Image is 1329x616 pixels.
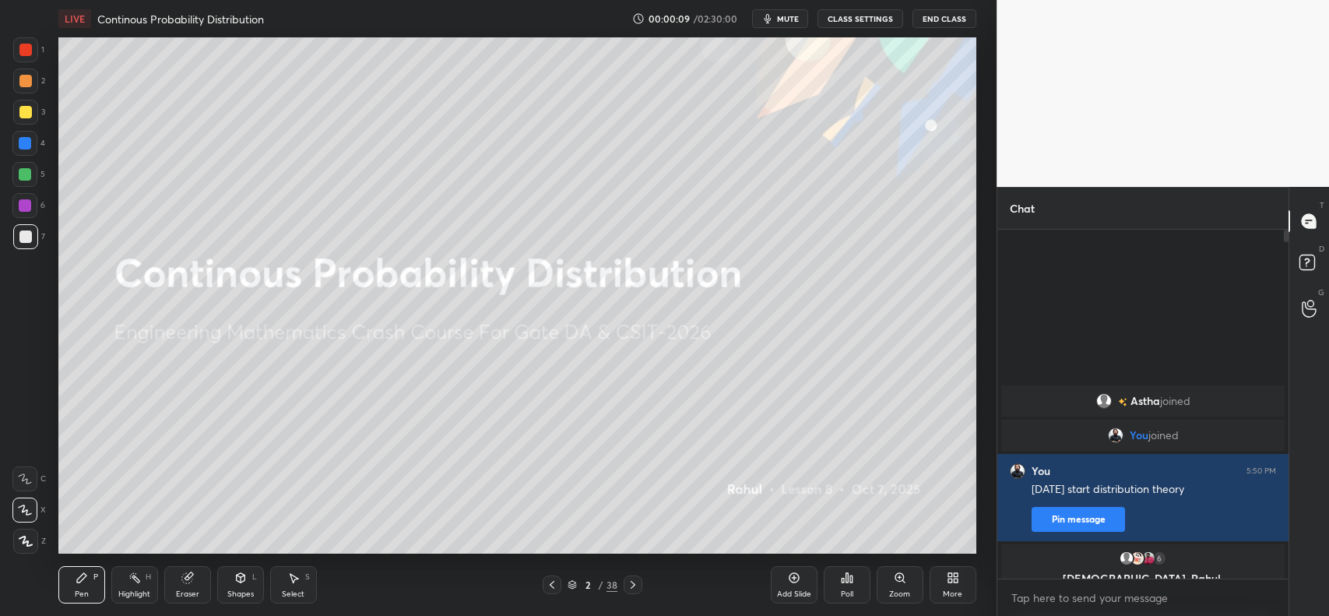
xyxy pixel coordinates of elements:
div: 2 [580,580,596,590]
div: 5:50 PM [1246,466,1276,476]
div: H [146,573,151,581]
div: X [12,498,46,523]
p: [DEMOGRAPHIC_DATA], Rahul, [GEOGRAPHIC_DATA] [1011,572,1275,597]
div: 2 [13,69,45,93]
div: 38 [606,578,617,592]
img: 94528509d7bd4632b05bd704ddf3f7fa.jpg [1130,551,1145,566]
p: T [1320,199,1324,211]
div: Select [282,590,304,598]
div: L [252,573,257,581]
div: 5 [12,162,45,187]
div: 6 [1151,551,1167,566]
p: Chat [997,188,1047,229]
div: Eraser [176,590,199,598]
div: Zoom [889,590,910,598]
div: P [93,573,98,581]
div: 1 [13,37,44,62]
button: Pin message [1032,507,1125,532]
button: End Class [912,9,976,28]
div: [DATE] start distribution theory [1032,482,1276,498]
p: D [1319,243,1324,255]
div: More [943,590,962,598]
button: CLASS SETTINGS [817,9,903,28]
img: default.png [1096,393,1112,409]
div: 3 [13,100,45,125]
span: You [1130,429,1148,442]
span: mute [777,13,799,24]
div: Highlight [118,590,150,598]
div: 6 [12,193,45,218]
div: / [599,580,603,590]
div: S [305,573,310,581]
div: LIVE [58,9,91,28]
div: Pen [75,590,89,598]
div: Poll [841,590,853,598]
div: Shapes [227,590,254,598]
div: 4 [12,131,45,156]
img: default.png [1119,551,1134,566]
button: mute [752,9,808,28]
img: e00dc300a4f7444a955e410797683dbd.jpg [1010,463,1025,479]
p: G [1318,287,1324,298]
div: grid [997,382,1289,579]
div: Add Slide [777,590,811,598]
h6: You [1032,464,1050,478]
img: 23ab9be834a84002b2b17db0f8c86ac1.jpg [1141,551,1156,566]
div: Z [13,529,46,554]
div: C [12,466,46,491]
h4: Continous Probability Distribution [97,12,264,26]
div: 7 [13,224,45,249]
img: no-rating-badge.077c3623.svg [1118,398,1127,407]
span: Astha [1130,395,1160,407]
span: joined [1148,429,1179,442]
span: joined [1160,395,1190,407]
img: e00dc300a4f7444a955e410797683dbd.jpg [1108,428,1123,443]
